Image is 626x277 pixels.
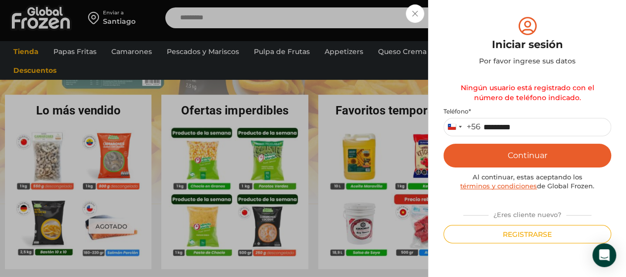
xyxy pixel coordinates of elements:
[443,37,611,52] div: Iniciar sesión
[443,56,611,66] div: Por favor ingrese sus datos
[467,122,481,132] div: +56
[443,225,611,243] button: Registrarse
[443,108,611,115] label: Teléfono
[443,172,611,191] div: Al continuar, estas aceptando los de Global Frozen.
[443,78,611,108] div: Ningún usuario está registrado con el número de teléfono indicado.
[458,207,596,220] div: ¿Eres cliente nuevo?
[460,182,537,190] a: términos y condiciones
[444,118,481,136] button: Selected country
[592,243,616,267] div: Open Intercom Messenger
[516,15,539,37] img: tabler-icon-user-circle.svg
[443,144,611,167] button: Continuar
